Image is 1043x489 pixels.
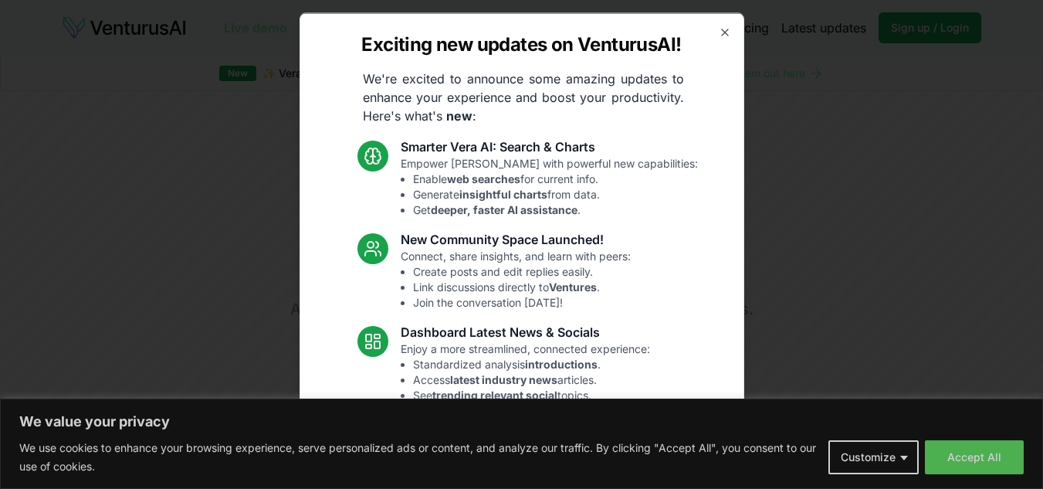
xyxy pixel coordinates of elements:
[350,69,696,124] p: We're excited to announce some amazing updates to enhance your experience and boost your producti...
[401,415,638,433] h3: Fixes and UI Polish
[413,356,650,372] li: Standardized analysis .
[413,449,638,464] li: Resolved Vera chart loading issue.
[361,32,681,56] h2: Exciting new updates on VenturusAI!
[431,202,577,216] strong: deeper, faster AI assistance
[446,107,472,123] strong: new
[401,322,650,341] h3: Dashboard Latest News & Socials
[413,294,631,310] li: Join the conversation [DATE]!
[413,387,650,402] li: See topics.
[401,248,631,310] p: Connect, share insights, and learn with peers:
[413,263,631,279] li: Create posts and edit replies easily.
[401,341,650,402] p: Enjoy a more streamlined, connected experience:
[432,388,557,401] strong: trending relevant social
[401,229,631,248] h3: New Community Space Launched!
[413,202,698,217] li: Get .
[549,280,597,293] strong: Ventures
[525,357,598,370] strong: introductions
[447,171,520,185] strong: web searches
[401,155,698,217] p: Empower [PERSON_NAME] with powerful new capabilities:
[450,372,557,385] strong: latest industry news
[401,137,698,155] h3: Smarter Vera AI: Search & Charts
[413,171,698,186] li: Enable for current info.
[459,187,547,200] strong: insightful charts
[413,186,698,202] li: Generate from data.
[413,279,631,294] li: Link discussions directly to .
[413,464,638,480] li: Fixed mobile chat & sidebar glitches.
[413,372,650,387] li: Access articles.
